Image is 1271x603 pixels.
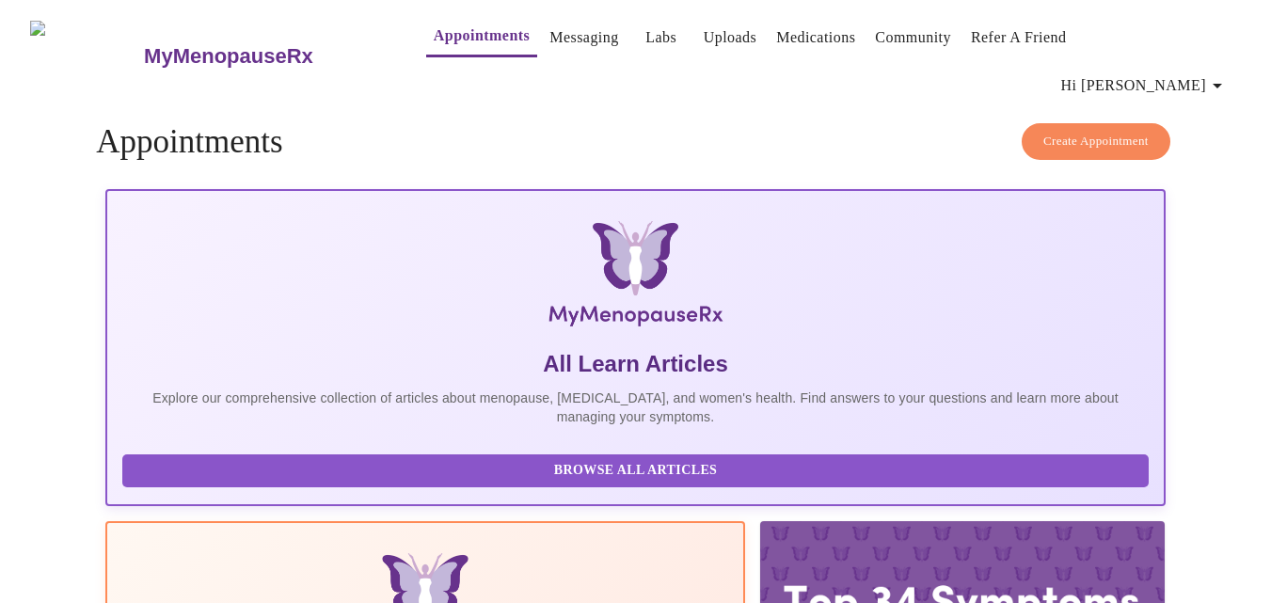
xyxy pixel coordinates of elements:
[542,19,626,56] button: Messaging
[971,24,1067,51] a: Refer a Friend
[142,24,389,89] a: MyMenopauseRx
[122,454,1149,487] button: Browse All Articles
[1054,67,1236,104] button: Hi [PERSON_NAME]
[1043,131,1149,152] span: Create Appointment
[1061,72,1229,99] span: Hi [PERSON_NAME]
[30,21,142,91] img: MyMenopauseRx Logo
[776,24,855,51] a: Medications
[122,349,1149,379] h5: All Learn Articles
[704,24,757,51] a: Uploads
[875,24,951,51] a: Community
[645,24,676,51] a: Labs
[122,389,1149,426] p: Explore our comprehensive collection of articles about menopause, [MEDICAL_DATA], and women's hea...
[963,19,1074,56] button: Refer a Friend
[281,221,989,334] img: MyMenopauseRx Logo
[769,19,863,56] button: Medications
[141,459,1130,483] span: Browse All Articles
[122,461,1153,477] a: Browse All Articles
[426,17,537,57] button: Appointments
[867,19,959,56] button: Community
[631,19,691,56] button: Labs
[696,19,765,56] button: Uploads
[96,123,1175,161] h4: Appointments
[144,44,313,69] h3: MyMenopauseRx
[434,23,530,49] a: Appointments
[549,24,618,51] a: Messaging
[1022,123,1170,160] button: Create Appointment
